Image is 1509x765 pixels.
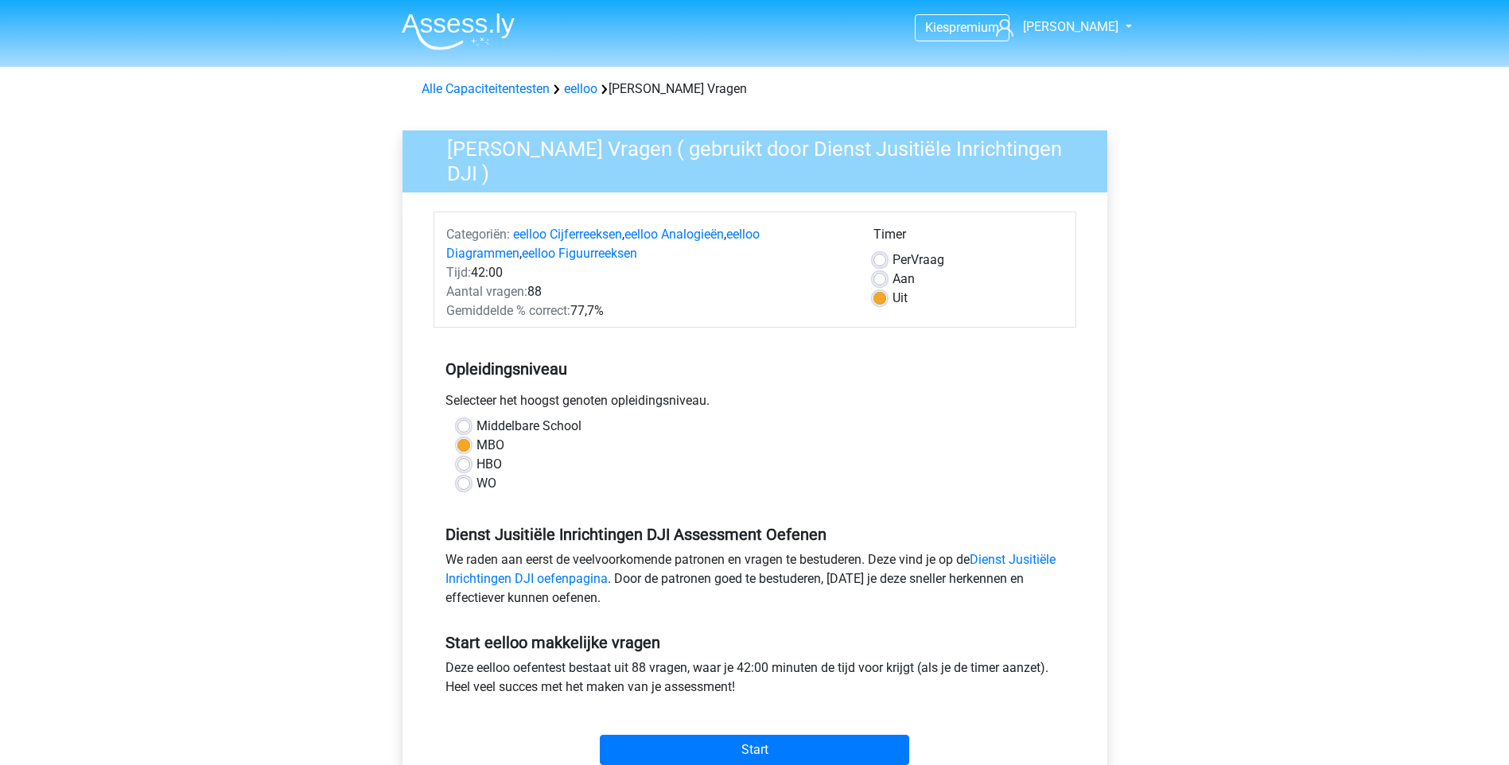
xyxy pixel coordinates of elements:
label: WO [476,474,496,493]
h5: Start eelloo makkelijke vragen [445,633,1064,652]
div: 42:00 [434,263,861,282]
span: Aantal vragen: [446,284,527,299]
label: HBO [476,455,502,474]
span: [PERSON_NAME] [1023,19,1118,34]
label: Uit [893,289,908,308]
a: eelloo Figuurreeksen [522,246,637,261]
h5: Dienst Jusitiële Inrichtingen DJI Assessment Oefenen [445,525,1064,544]
a: eelloo Cijferreeksen [513,227,622,242]
span: Categoriën: [446,227,510,242]
span: Per [893,252,911,267]
div: 77,7% [434,301,861,320]
div: Deze eelloo oefentest bestaat uit 88 vragen, waar je 42:00 minuten de tijd voor krijgt (als je de... [434,658,1076,703]
label: Middelbare School [476,417,581,436]
h5: Opleidingsniveau [445,353,1064,385]
h3: [PERSON_NAME] Vragen ( gebruikt door Dienst Jusitiële Inrichtingen DJI ) [428,130,1095,185]
a: Dienst Jusitiële Inrichtingen DJI oefenpagina [445,552,1056,586]
input: Start [600,735,909,765]
div: 88 [434,282,861,301]
img: Assessly [402,13,515,50]
label: Vraag [893,250,944,270]
span: premium [949,20,999,35]
a: Alle Capaciteitentesten [422,81,550,96]
div: Timer [873,225,1064,250]
div: , , , [434,225,861,263]
a: Kiespremium [916,17,1009,38]
span: Gemiddelde % correct: [446,303,570,318]
div: [PERSON_NAME] Vragen [415,80,1095,99]
label: MBO [476,436,504,455]
div: We raden aan eerst de veelvoorkomende patronen en vragen te bestuderen. Deze vind je op de . Door... [434,550,1076,614]
label: Aan [893,270,915,289]
a: eelloo [564,81,597,96]
div: Selecteer het hoogst genoten opleidingsniveau. [434,391,1076,417]
span: Kies [925,20,949,35]
span: Tijd: [446,265,471,280]
a: eelloo Diagrammen [446,227,760,261]
a: [PERSON_NAME] [990,17,1120,37]
a: eelloo Analogieën [624,227,724,242]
